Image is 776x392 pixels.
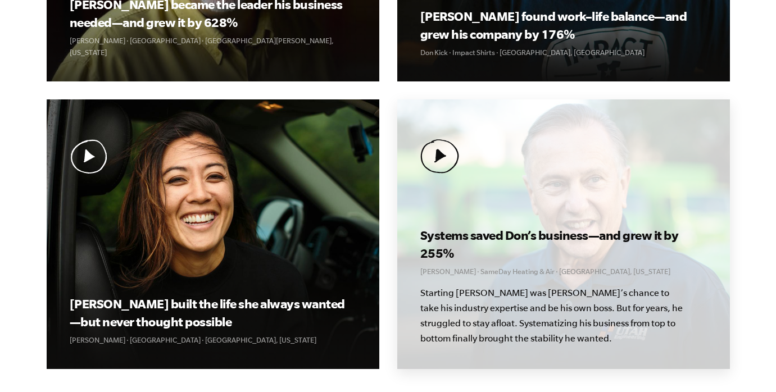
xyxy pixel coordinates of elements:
[420,266,706,277] p: [PERSON_NAME] · SameDay Heating & Air · [GEOGRAPHIC_DATA], [US_STATE]
[420,285,684,346] p: Starting [PERSON_NAME] was [PERSON_NAME]’s chance to take his industry expertise and be his own b...
[70,139,108,174] img: Play Video
[420,226,706,262] h3: Systems saved Don’s business—and grew it by 255%
[720,338,776,392] iframe: Chat Widget
[420,7,706,43] h3: [PERSON_NAME] found work–life balance—and grew his company by 176%
[70,334,356,346] p: [PERSON_NAME] · [GEOGRAPHIC_DATA] · [GEOGRAPHIC_DATA], [US_STATE]
[70,35,356,58] p: [PERSON_NAME] · [GEOGRAPHIC_DATA] · [GEOGRAPHIC_DATA][PERSON_NAME], [US_STATE]
[420,47,706,58] p: Don Kick · Impact Shirts · [GEOGRAPHIC_DATA], [GEOGRAPHIC_DATA]
[70,295,356,331] h3: [PERSON_NAME] built the life she always wanted—but never thought possible
[47,99,379,369] a: Play Video Play Video [PERSON_NAME] built the life she always wanted—but never thought possible [...
[420,139,459,174] img: Play Video
[397,99,730,369] a: Play Video Play Video Systems saved Don’s business—and grew it by 255% [PERSON_NAME] · SameDay He...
